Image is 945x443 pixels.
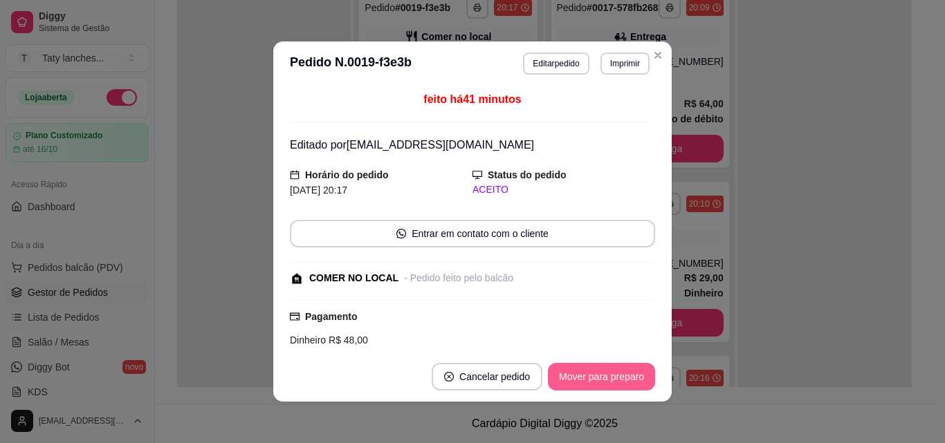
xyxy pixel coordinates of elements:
[472,170,482,180] span: desktop
[290,220,655,247] button: whats-appEntrar em contato com o cliente
[444,372,454,381] span: close-circle
[290,139,534,151] span: Editado por [EMAIL_ADDRESS][DOMAIN_NAME]
[290,312,300,321] span: credit-card
[432,363,542,390] button: close-circleCancelar pedido
[326,334,368,346] span: R$ 48,00
[472,182,655,197] div: ACEITO
[523,53,589,75] button: Editarpedido
[488,169,567,180] strong: Status do pedido
[647,44,669,66] button: Close
[600,53,650,75] button: Imprimir
[290,53,412,75] h3: Pedido N. 0019-f3e3b
[396,229,406,238] span: whats-app
[404,271,513,285] div: - Pedido feito pelo balcão
[305,311,357,322] strong: Pagamento
[290,334,326,346] span: Dinheiro
[309,271,398,285] div: COMER NO LOCAL
[290,170,300,180] span: calendar
[548,363,655,390] button: Mover para preparo
[290,185,347,196] span: [DATE] 20:17
[305,169,389,180] strong: Horário do pedido
[423,93,521,105] span: feito há 41 minutos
